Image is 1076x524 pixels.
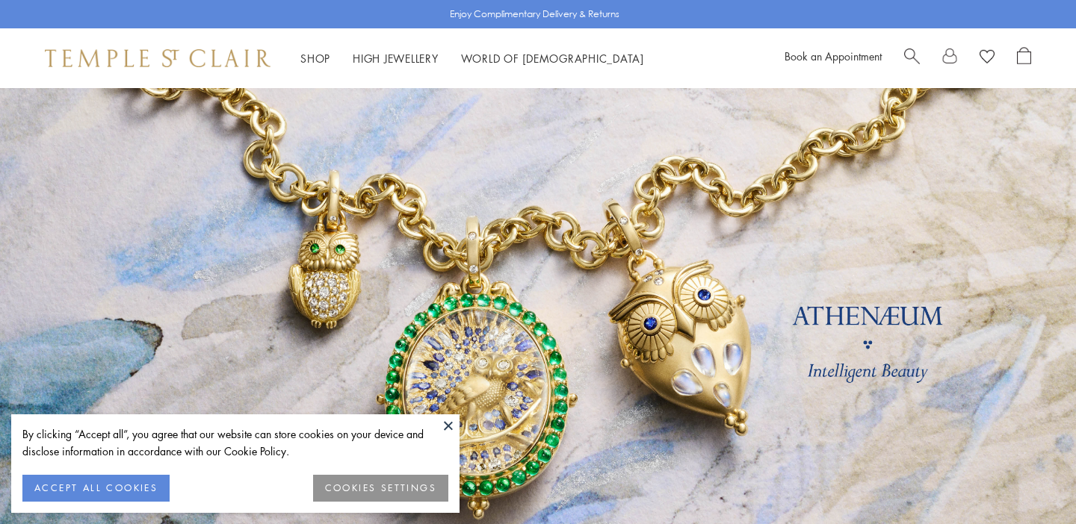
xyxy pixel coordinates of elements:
[300,51,330,66] a: ShopShop
[1017,47,1031,69] a: Open Shopping Bag
[313,475,448,502] button: COOKIES SETTINGS
[450,7,619,22] p: Enjoy Complimentary Delivery & Returns
[45,49,270,67] img: Temple St. Clair
[785,49,882,63] a: Book an Appointment
[353,51,439,66] a: High JewelleryHigh Jewellery
[980,47,995,69] a: View Wishlist
[22,475,170,502] button: ACCEPT ALL COOKIES
[22,425,448,460] div: By clicking “Accept all”, you agree that our website can store cookies on your device and disclos...
[300,49,644,68] nav: Main navigation
[461,51,644,66] a: World of [DEMOGRAPHIC_DATA]World of [DEMOGRAPHIC_DATA]
[904,47,920,69] a: Search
